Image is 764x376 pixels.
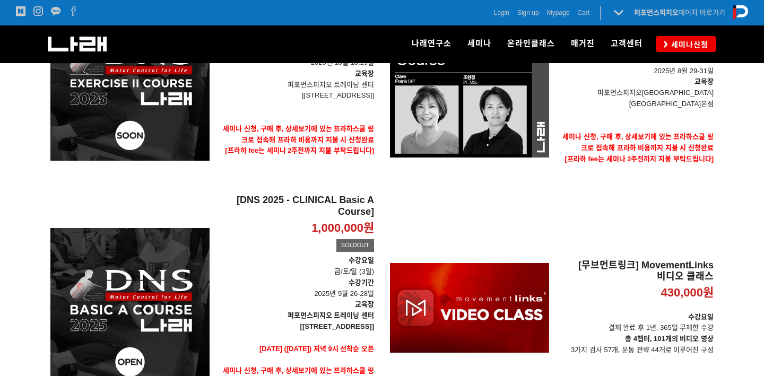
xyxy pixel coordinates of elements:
strong: 교육장 [355,300,374,308]
p: 2025년 9월 26-28일 [218,277,374,300]
a: 온라인클래스 [499,25,563,63]
span: 온라인클래스 [507,39,555,48]
p: 퍼포먼스피지오 트레이닝 센터 [218,80,374,91]
strong: 교육장 [355,69,374,77]
span: 매거진 [571,39,595,48]
span: 고객센터 [611,39,643,48]
a: Sign up [517,7,539,18]
a: Cart [577,7,589,18]
p: 퍼포먼스피지오[GEOGRAPHIC_DATA] [GEOGRAPHIC_DATA]본점 [557,88,714,110]
a: Login [494,7,509,18]
span: 세미나신청 [668,39,708,50]
p: 430,000원 [661,285,714,301]
strong: 수강기간 [688,56,714,64]
span: 나래연구소 [412,39,452,48]
strong: 총 4챕터, 101개의 비디오 영상 [625,335,714,343]
p: 결제 완료 후 1년, 365일 무제한 수강 [557,312,714,334]
strong: 퍼포먼스피지오 [634,8,679,16]
p: 1,000,000원 [311,221,374,236]
strong: 수강기간 [349,278,374,286]
span: [프라하 fee는 세미나 2주전까지 지불 부탁드립니다] [225,146,374,154]
strong: 수강요일 [349,256,374,264]
p: [[STREET_ADDRESS]] [218,90,374,101]
p: 2025년 8월 29-31일 [557,55,714,77]
a: 세미나신청 [656,36,716,51]
strong: 수강요일 [688,313,714,321]
span: [프라하 fee는 세미나 2주전까지 지불 부탁드립니다] [565,155,714,163]
a: 나래연구소 [404,25,459,63]
strong: 교육장 [694,77,714,85]
h2: [DNS 2025 - CLINICAL Basic A Course] [218,195,374,217]
a: Mypage [547,7,570,18]
strong: [[STREET_ADDRESS]] [300,322,374,330]
strong: 퍼포먼스피지오 트레이닝 센터 [288,311,374,319]
a: 매거진 [563,25,603,63]
p: 금/토/일 (3일) [218,255,374,277]
a: 퍼포먼스피지오페이지 바로가기 [634,8,725,16]
strong: 세미나 신청, 구매 후, 상세보기에 있는 프라하스쿨 링크로 접속해 프라하 비용까지 지불 시 신청완료 [562,133,714,152]
a: [무브먼트링크] MovementLinks 비디오 클래스 430,000원 수강요일결제 완료 후 1년, 365일 무제한 수강총 4챕터, 101개의 비디오 영상3가지 검사 57개,... [557,260,714,356]
strong: 세미나 신청, 구매 후, 상세보기에 있는 프라하스쿨 링크로 접속해 프라하 비용까지 지불 시 신청완료 [223,125,374,144]
span: 세미나 [467,39,491,48]
a: 세미나 [459,25,499,63]
p: 3가지 검사 57개, 운동 전략 44개로 이루어진 구성 [557,334,714,356]
a: 고객센터 [603,25,650,63]
span: [DATE] ([DATE]) 저녁 9시 선착순 오픈 [259,345,374,353]
div: SOLDOUT [336,239,374,252]
h2: [무브먼트링크] MovementLinks 비디오 클래스 [557,260,714,283]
